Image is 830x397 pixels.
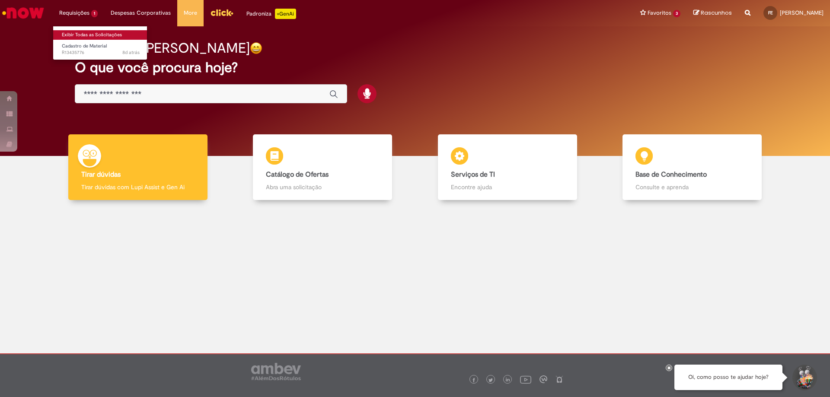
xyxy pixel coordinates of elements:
[91,10,98,17] span: 1
[1,4,45,22] img: ServiceNow
[53,30,148,40] a: Exibir Todas as Solicitações
[251,363,301,380] img: logo_footer_ambev_rotulo_gray.png
[780,9,824,16] span: [PERSON_NAME]
[693,9,732,17] a: Rascunhos
[45,134,230,200] a: Tirar dúvidas Tirar dúvidas com Lupi Assist e Gen Ai
[81,170,121,179] b: Tirar dúvidas
[674,365,782,390] div: Oi, como posso te ajudar hoje?
[59,9,89,17] span: Requisições
[701,9,732,17] span: Rascunhos
[246,9,296,19] div: Padroniza
[415,134,600,200] a: Serviços de TI Encontre ajuda
[451,183,564,191] p: Encontre ajuda
[275,9,296,19] p: +GenAi
[451,170,495,179] b: Serviços de TI
[81,183,195,191] p: Tirar dúvidas com Lupi Assist e Gen Ai
[53,26,147,60] ul: Requisições
[488,378,493,382] img: logo_footer_twitter.png
[472,378,476,382] img: logo_footer_facebook.png
[600,134,785,200] a: Base de Conhecimento Consulte e aprenda
[506,378,510,383] img: logo_footer_linkedin.png
[62,43,107,49] span: Cadastro de Material
[62,49,140,56] span: R13435776
[250,42,262,54] img: happy-face.png
[53,41,148,57] a: Aberto R13435776 : Cadastro de Material
[75,60,756,75] h2: O que você procura hoje?
[122,49,140,56] time: 21/08/2025 11:35:21
[648,9,671,17] span: Favoritos
[75,41,250,56] h2: Boa tarde, [PERSON_NAME]
[266,170,329,179] b: Catálogo de Ofertas
[210,6,233,19] img: click_logo_yellow_360x200.png
[122,49,140,56] span: 8d atrás
[111,9,171,17] span: Despesas Corporativas
[673,10,680,17] span: 3
[539,375,547,383] img: logo_footer_workplace.png
[768,10,773,16] span: FE
[791,365,817,391] button: Iniciar Conversa de Suporte
[635,183,749,191] p: Consulte e aprenda
[230,134,415,200] a: Catálogo de Ofertas Abra uma solicitação
[266,183,379,191] p: Abra uma solicitação
[555,375,563,383] img: logo_footer_naosei.png
[635,170,707,179] b: Base de Conhecimento
[520,374,531,385] img: logo_footer_youtube.png
[184,9,197,17] span: More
